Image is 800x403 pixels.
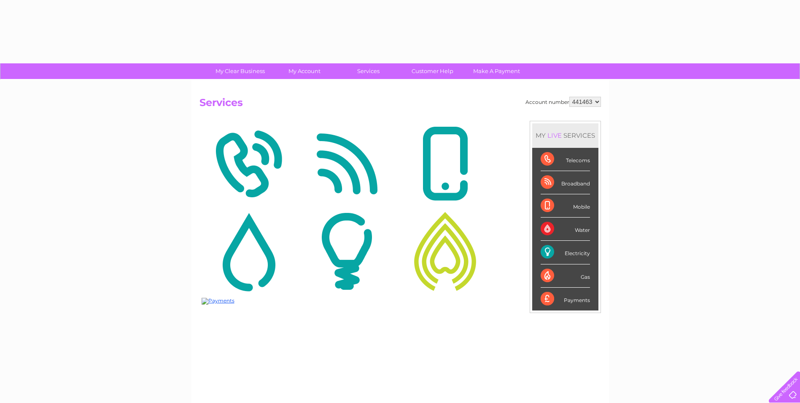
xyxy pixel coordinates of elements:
div: MY SERVICES [532,123,598,147]
img: Telecoms [202,123,296,205]
h2: Services [199,97,601,113]
div: Mobile [541,194,590,218]
img: Gas [398,210,492,292]
img: Electricity [300,210,394,292]
div: Water [541,218,590,241]
div: Gas [541,264,590,288]
img: Broadband [300,123,394,205]
a: Services [334,63,403,79]
a: Customer Help [398,63,467,79]
img: Mobile [398,123,492,205]
img: Payments [202,298,234,305]
div: LIVE [546,131,563,139]
div: Account number [525,97,601,107]
div: Electricity [541,241,590,264]
div: Payments [541,288,590,310]
div: Broadband [541,171,590,194]
a: Make A Payment [462,63,531,79]
div: Telecoms [541,148,590,171]
img: Water [202,210,296,292]
a: My Clear Business [205,63,275,79]
a: My Account [269,63,339,79]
